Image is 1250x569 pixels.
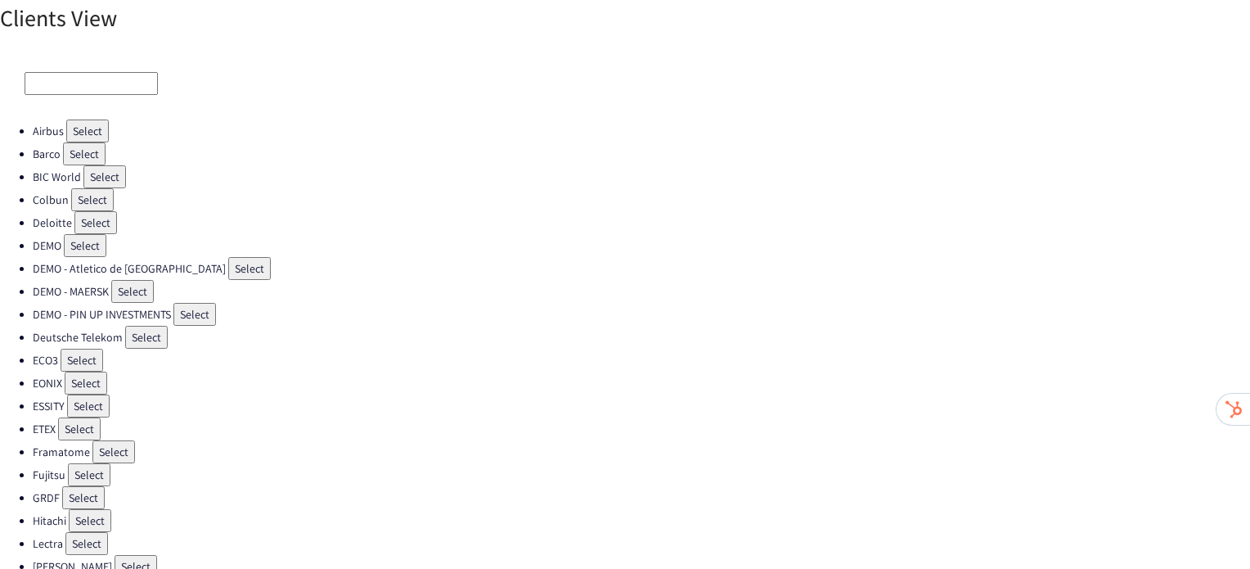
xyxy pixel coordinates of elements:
button: Select [71,188,114,211]
button: Select [65,372,107,395]
li: Airbus [33,120,1250,142]
button: Select [68,463,110,486]
li: GRDF [33,486,1250,509]
button: Select [65,532,108,555]
button: Select [63,142,106,165]
li: DEMO - MAERSK [33,280,1250,303]
button: Select [125,326,168,349]
li: Framatome [33,440,1250,463]
button: Select [92,440,135,463]
button: Select [58,418,101,440]
button: Select [228,257,271,280]
button: Select [83,165,126,188]
button: Select [61,349,103,372]
li: ESSITY [33,395,1250,418]
button: Select [66,120,109,142]
li: DEMO - PIN UP INVESTMENTS [33,303,1250,326]
li: Lectra [33,532,1250,555]
button: Select [62,486,105,509]
button: Select [67,395,110,418]
button: Select [173,303,216,326]
button: Select [69,509,111,532]
li: Barco [33,142,1250,165]
li: DEMO [33,234,1250,257]
li: Deloitte [33,211,1250,234]
iframe: Chat Widget [1168,490,1250,569]
li: Hitachi [33,509,1250,532]
li: EONIX [33,372,1250,395]
li: Deutsche Telekom [33,326,1250,349]
li: ECO3 [33,349,1250,372]
li: ETEX [33,418,1250,440]
li: BIC World [33,165,1250,188]
button: Select [111,280,154,303]
li: DEMO - Atletico de [GEOGRAPHIC_DATA] [33,257,1250,280]
button: Select [64,234,106,257]
button: Select [74,211,117,234]
li: Fujitsu [33,463,1250,486]
li: Colbun [33,188,1250,211]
